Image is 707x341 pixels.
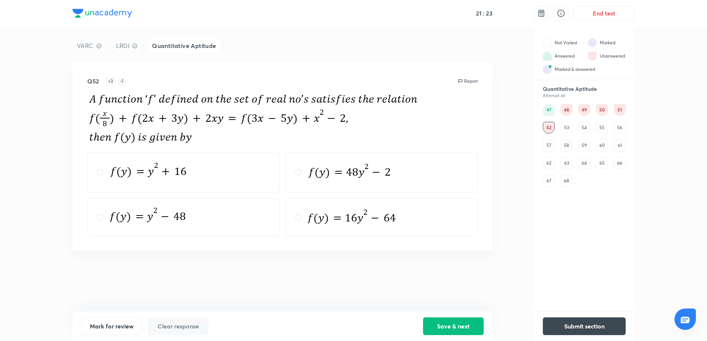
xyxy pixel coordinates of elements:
div: 47 [543,104,555,116]
div: Attempt all [543,93,626,98]
img: attempt state [543,65,552,74]
div: Unanswered [600,53,625,59]
div: 66 [614,157,626,169]
div: 53 [561,122,572,134]
div: 68 [561,175,572,187]
div: 50 [596,104,608,116]
div: LRDI [112,38,142,53]
div: 65 [596,157,608,169]
div: 59 [578,139,590,151]
h5: Q52 [87,77,99,86]
button: End test [574,6,635,21]
div: Marked & answered [555,66,595,73]
img: 14-08-25-07:44:36-AM [110,161,189,181]
h5: 23 [484,10,493,17]
img: attempt state [543,38,552,47]
h5: 21 : [474,10,484,17]
img: attempt state [588,52,597,61]
div: 55 [596,122,608,134]
div: 63 [561,157,572,169]
img: 14-08-25-07:44:52-AM [308,163,400,179]
button: Save & next [423,317,484,335]
div: 52 [543,122,555,134]
button: Clear response [148,317,209,335]
div: 58 [561,139,572,151]
img: attempt state [543,52,552,61]
div: Marked [600,39,615,46]
img: report icon [457,78,463,84]
img: 14-08-25-07:43:41-AM [87,92,418,144]
div: 54 [578,122,590,134]
div: Answered [555,53,575,59]
img: 14-08-25-07:45:17-AM [110,207,195,224]
button: Mark for review [81,317,142,335]
div: - 1 [117,77,126,86]
img: attempt state [588,38,597,47]
div: + 3 [105,77,116,86]
div: 48 [561,104,572,116]
div: 62 [543,157,555,169]
button: Submit section [543,317,626,335]
div: 57 [543,139,555,151]
img: calculator [537,9,546,18]
h6: Quantitative Aptitude [543,86,626,92]
div: 56 [614,122,626,134]
div: 61 [614,139,626,151]
div: 67 [543,175,555,187]
div: 64 [578,157,590,169]
p: Report [464,78,478,85]
img: 14-08-25-07:45:40-AM [308,208,398,224]
div: 51 [614,104,626,116]
div: 49 [578,104,590,116]
div: Quantitative Aptitude [148,38,220,53]
div: Not Visited [555,39,577,46]
div: 60 [596,139,608,151]
div: VARC [72,38,106,53]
